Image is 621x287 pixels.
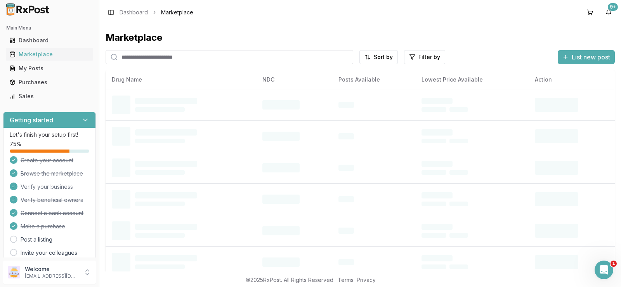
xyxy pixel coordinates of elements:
[608,3,618,11] div: 9+
[10,115,53,125] h3: Getting started
[21,157,73,164] span: Create your account
[10,131,89,139] p: Let's finish your setup first!
[106,70,256,89] th: Drug Name
[21,170,83,177] span: Browse the marketplace
[3,76,96,89] button: Purchases
[404,50,445,64] button: Filter by
[256,70,333,89] th: NDC
[25,273,79,279] p: [EMAIL_ADDRESS][DOMAIN_NAME]
[6,75,93,89] a: Purchases
[21,196,83,204] span: Verify beneficial owners
[595,261,613,279] iframe: Intercom live chat
[3,62,96,75] button: My Posts
[3,48,96,61] button: Marketplace
[21,183,73,191] span: Verify your business
[9,64,90,72] div: My Posts
[8,266,20,278] img: User avatar
[357,277,376,283] a: Privacy
[21,209,83,217] span: Connect a bank account
[6,33,93,47] a: Dashboard
[611,261,617,267] span: 1
[9,92,90,100] div: Sales
[21,249,77,257] a: Invite your colleagues
[21,236,52,244] a: Post a listing
[374,53,393,61] span: Sort by
[120,9,193,16] nav: breadcrumb
[9,50,90,58] div: Marketplace
[21,223,65,230] span: Make a purchase
[10,140,21,148] span: 75 %
[338,277,354,283] a: Terms
[3,34,96,47] button: Dashboard
[6,61,93,75] a: My Posts
[602,6,615,19] button: 9+
[572,52,610,62] span: List new post
[332,70,415,89] th: Posts Available
[6,89,93,103] a: Sales
[120,9,148,16] a: Dashboard
[418,53,440,61] span: Filter by
[9,78,90,86] div: Purchases
[558,50,615,64] button: List new post
[359,50,398,64] button: Sort by
[415,70,529,89] th: Lowest Price Available
[558,54,615,62] a: List new post
[161,9,193,16] span: Marketplace
[106,31,615,44] div: Marketplace
[529,70,615,89] th: Action
[25,265,79,273] p: Welcome
[3,90,96,103] button: Sales
[3,3,53,16] img: RxPost Logo
[9,37,90,44] div: Dashboard
[6,25,93,31] h2: Main Menu
[6,47,93,61] a: Marketplace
